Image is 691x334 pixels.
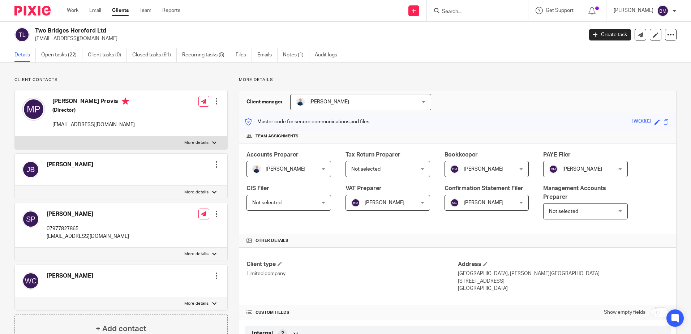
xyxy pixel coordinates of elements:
[351,198,360,207] img: svg%3E
[256,133,299,139] span: Team assignments
[252,200,282,205] span: Not selected
[14,27,30,42] img: svg%3E
[296,98,305,106] img: MC_T&CO-3.jpg
[266,167,305,172] span: [PERSON_NAME]
[122,98,129,105] i: Primary
[52,107,135,114] h5: (Director)
[47,161,93,168] h4: [PERSON_NAME]
[315,48,343,62] a: Audit logs
[22,210,39,228] img: svg%3E
[246,98,283,106] h3: Client manager
[47,233,129,240] p: [EMAIL_ADDRESS][DOMAIN_NAME]
[246,261,458,268] h4: Client type
[182,48,230,62] a: Recurring tasks (5)
[14,48,36,62] a: Details
[549,165,558,174] img: svg%3E
[246,270,458,277] p: Limited company
[345,152,400,158] span: Tax Return Preparer
[257,48,278,62] a: Emails
[543,152,571,158] span: PAYE Filer
[351,167,381,172] span: Not selected
[458,261,669,268] h4: Address
[132,48,177,62] a: Closed tasks (91)
[184,189,209,195] p: More details
[450,165,459,174] img: svg%3E
[35,27,469,35] h2: Two Bridges Hereford Ltd
[562,167,602,172] span: [PERSON_NAME]
[252,165,261,174] img: MC_T&CO-3.jpg
[112,7,129,14] a: Clients
[589,29,631,40] a: Create task
[450,198,459,207] img: svg%3E
[246,152,299,158] span: Accounts Preparer
[256,238,288,244] span: Other details
[245,118,369,125] p: Master code for secure communications and files
[464,200,503,205] span: [PERSON_NAME]
[441,9,506,15] input: Search
[283,48,309,62] a: Notes (1)
[458,278,669,285] p: [STREET_ADDRESS]
[445,185,523,191] span: Confirmation Statement Filer
[47,272,93,280] h4: [PERSON_NAME]
[184,251,209,257] p: More details
[67,7,78,14] a: Work
[14,77,228,83] p: Client contacts
[309,99,349,104] span: [PERSON_NAME]
[543,185,606,200] span: Management Accounts Preparer
[14,6,51,16] img: Pixie
[614,7,653,14] p: [PERSON_NAME]
[184,301,209,307] p: More details
[604,309,645,316] label: Show empty fields
[458,270,669,277] p: [GEOGRAPHIC_DATA], [PERSON_NAME][GEOGRAPHIC_DATA]
[458,285,669,292] p: [GEOGRAPHIC_DATA]
[22,98,45,121] img: svg%3E
[41,48,82,62] a: Open tasks (22)
[47,210,129,218] h4: [PERSON_NAME]
[52,98,135,107] h4: [PERSON_NAME] Provis
[140,7,151,14] a: Team
[22,272,39,290] img: svg%3E
[657,5,669,17] img: svg%3E
[546,8,574,13] span: Get Support
[445,152,478,158] span: Bookkeeper
[246,185,269,191] span: CIS Filer
[246,310,458,316] h4: CUSTOM FIELDS
[365,200,404,205] span: [PERSON_NAME]
[162,7,180,14] a: Reports
[345,185,382,191] span: VAT Preparer
[47,225,129,232] p: 07977827865
[184,140,209,146] p: More details
[464,167,503,172] span: [PERSON_NAME]
[52,121,135,128] p: [EMAIL_ADDRESS][DOMAIN_NAME]
[549,209,578,214] span: Not selected
[631,118,651,126] div: TWO003
[236,48,252,62] a: Files
[35,35,578,42] p: [EMAIL_ADDRESS][DOMAIN_NAME]
[89,7,101,14] a: Email
[239,77,677,83] p: More details
[88,48,127,62] a: Client tasks (0)
[22,161,39,178] img: svg%3E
